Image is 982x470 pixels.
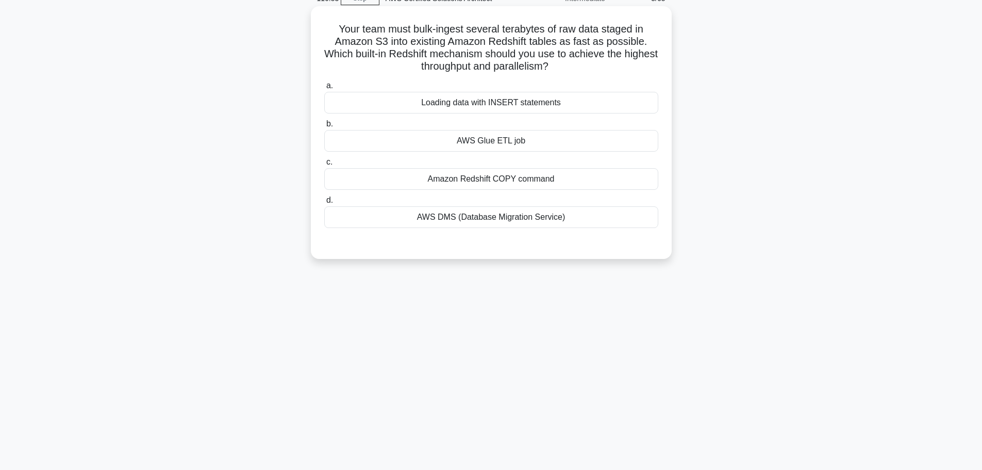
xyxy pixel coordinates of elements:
[326,157,332,166] span: c.
[324,168,658,190] div: Amazon Redshift COPY command
[324,206,658,228] div: AWS DMS (Database Migration Service)
[323,23,659,73] h5: Your team must bulk-ingest several terabytes of raw data staged in Amazon S3 into existing Amazon...
[326,196,333,204] span: d.
[324,92,658,114] div: Loading data with INSERT statements
[326,81,333,90] span: a.
[326,119,333,128] span: b.
[324,130,658,152] div: AWS Glue ETL job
